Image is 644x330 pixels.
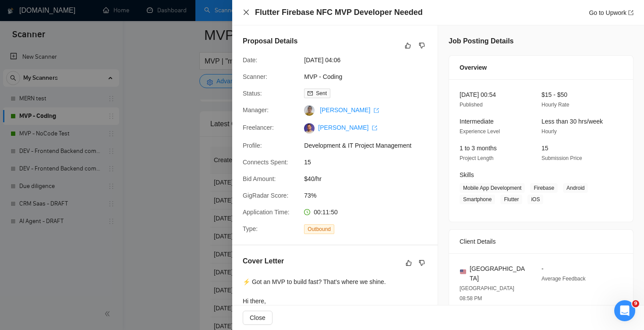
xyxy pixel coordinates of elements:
span: close [243,9,250,16]
a: [PERSON_NAME] export [318,124,377,131]
span: Application Time: [243,209,290,216]
span: Android [563,183,588,193]
span: dislike [419,42,425,49]
div: Client Details [460,230,623,253]
span: Outbound [304,224,334,234]
h4: Flutter Firebase NFC MVP Developer Needed [255,7,423,18]
span: [DATE] 04:06 [304,55,435,65]
h5: Cover Letter [243,256,284,266]
a: Go to Upworkexport [589,9,633,16]
span: Manager: [243,106,269,114]
h5: Proposal Details [243,36,297,46]
span: Experience Level [460,128,500,135]
span: Published [460,102,483,108]
span: Hourly [541,128,557,135]
span: GigRadar Score: [243,192,288,199]
button: dislike [417,258,427,268]
button: like [403,258,414,268]
span: Firebase [530,183,558,193]
span: $40/hr [304,174,435,184]
span: Sent [316,90,327,96]
span: export [372,125,377,131]
span: Flutter [500,195,522,204]
span: Submission Price [541,155,582,161]
span: Date: [243,57,257,64]
span: export [628,10,633,15]
iframe: Intercom live chat [614,300,635,321]
button: like [403,40,413,51]
span: iOS [527,195,543,204]
span: Type: [243,225,258,232]
img: 🇺🇸 [460,269,466,275]
span: MVP - Coding [304,72,435,82]
span: - [541,265,544,272]
span: Status: [243,90,262,97]
span: clock-circle [304,209,310,215]
span: Scanner: [243,73,267,80]
span: Overview [460,63,487,72]
span: 9 [632,300,639,307]
span: mail [308,91,313,96]
button: Close [243,311,272,325]
span: 73% [304,191,435,200]
span: dislike [419,259,425,266]
span: Project Length [460,155,493,161]
span: [DATE] 00:54 [460,91,496,98]
span: Mobile App Development [460,183,525,193]
span: 00:11:50 [314,209,338,216]
span: like [405,42,411,49]
span: 15 [304,157,435,167]
span: 1 to 3 months [460,145,497,152]
span: Freelancer: [243,124,274,131]
span: Profile: [243,142,262,149]
span: Close [250,313,265,323]
span: Hourly Rate [541,102,569,108]
button: dislike [417,40,427,51]
span: Skills [460,171,474,178]
span: Connects Spent: [243,159,288,166]
span: Smartphone [460,195,495,204]
span: Bid Amount: [243,175,276,182]
span: [GEOGRAPHIC_DATA] 08:58 PM [460,285,514,302]
span: like [406,259,412,266]
img: c1-mKv0g-3PC450H0ulGrnycx9Olvy_pzIDQyLAuLpRsHv-xDgsHxyak0ekmM3Xe3D [304,123,315,134]
a: [PERSON_NAME] export [320,106,379,114]
span: export [374,108,379,113]
span: $15 - $50 [541,91,567,98]
button: Close [243,9,250,16]
span: Development & IT Project Management [304,141,435,150]
span: Less than 30 hrs/week [541,118,603,125]
span: [GEOGRAPHIC_DATA] [470,264,527,283]
span: Average Feedback [541,276,586,282]
span: Intermediate [460,118,494,125]
span: 15 [541,145,548,152]
h5: Job Posting Details [449,36,513,46]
